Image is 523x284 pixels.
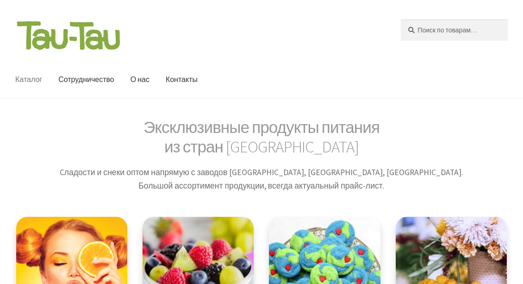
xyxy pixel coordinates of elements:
[143,117,380,158] span: Эксклюзивные продукты питания из стран [GEOGRAPHIC_DATA]
[158,62,205,98] a: Контакты
[15,62,379,98] nav: Основное меню
[8,62,50,98] a: Каталог
[15,166,508,192] p: Cладости и снеки оптом напрямую с заводов [GEOGRAPHIC_DATA], [GEOGRAPHIC_DATA], [GEOGRAPHIC_DATA]...
[51,62,122,98] a: Сотрудничество
[401,19,508,41] input: Поиск по товарам…
[15,19,122,51] img: Tau-Tau
[123,62,157,98] a: О нас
